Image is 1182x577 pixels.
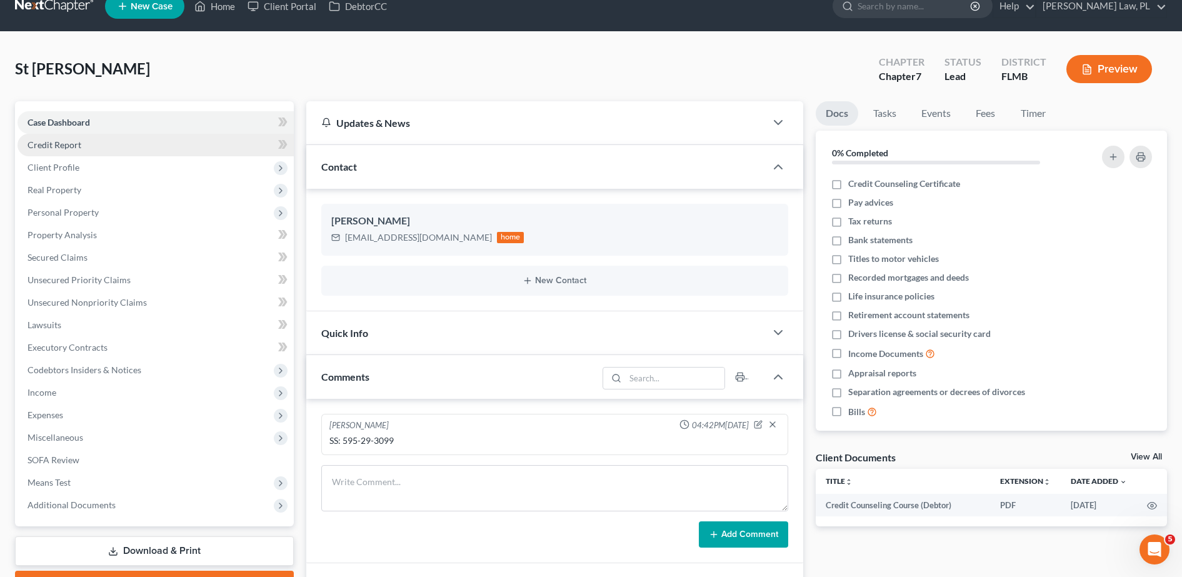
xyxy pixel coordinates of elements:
div: Chapter [879,69,924,84]
a: Events [911,101,961,126]
span: SOFA Review [28,454,79,465]
span: Separation agreements or decrees of divorces [848,386,1025,398]
a: Titleunfold_more [826,476,853,486]
div: [PERSON_NAME] [329,419,389,432]
span: Income Documents [848,348,923,360]
span: Real Property [28,184,81,195]
a: Docs [816,101,858,126]
span: Unsecured Nonpriority Claims [28,297,147,308]
button: Add Comment [699,521,788,548]
div: District [1001,55,1046,69]
iframe: Intercom live chat [1139,534,1169,564]
span: Recorded mortgages and deeds [848,271,969,284]
span: 04:42PM[DATE] [692,419,749,431]
span: Additional Documents [28,499,116,510]
a: Case Dashboard [18,111,294,134]
a: Timer [1011,101,1056,126]
div: FLMB [1001,69,1046,84]
a: Credit Report [18,134,294,156]
div: home [497,232,524,243]
a: Tasks [863,101,906,126]
div: Status [944,55,981,69]
span: Pay advices [848,196,893,209]
div: Chapter [879,55,924,69]
a: View All [1131,453,1162,461]
span: 7 [916,70,921,82]
span: St [PERSON_NAME] [15,59,150,78]
td: [DATE] [1061,494,1137,516]
span: Life insurance policies [848,290,934,303]
span: Property Analysis [28,229,97,240]
a: Download & Print [15,536,294,566]
span: Income [28,387,56,398]
a: Extensionunfold_more [1000,476,1051,486]
span: Client Profile [28,162,79,173]
button: New Contact [331,276,778,286]
a: Date Added expand_more [1071,476,1127,486]
a: Property Analysis [18,224,294,246]
div: [PERSON_NAME] [331,214,778,229]
span: Bank statements [848,234,913,246]
span: 5 [1165,534,1175,544]
span: Lawsuits [28,319,61,330]
div: Updates & News [321,116,751,129]
span: Comments [321,371,369,383]
span: Miscellaneous [28,432,83,443]
span: Bills [848,406,865,418]
td: Credit Counseling Course (Debtor) [816,494,990,516]
span: Retirement account statements [848,309,969,321]
span: Expenses [28,409,63,420]
div: Lead [944,69,981,84]
span: Credit Counseling Certificate [848,178,960,190]
a: Unsecured Nonpriority Claims [18,291,294,314]
input: Search... [625,368,724,389]
span: Contact [321,161,357,173]
span: Titles to motor vehicles [848,253,939,265]
a: Lawsuits [18,314,294,336]
span: Means Test [28,477,71,488]
span: Case Dashboard [28,117,90,128]
span: Tax returns [848,215,892,228]
i: unfold_more [845,478,853,486]
div: SS: 595-29-3099 [329,434,780,447]
td: PDF [990,494,1061,516]
div: [EMAIL_ADDRESS][DOMAIN_NAME] [345,231,492,244]
a: Unsecured Priority Claims [18,269,294,291]
i: expand_more [1119,478,1127,486]
div: Client Documents [816,451,896,464]
a: Fees [966,101,1006,126]
a: Executory Contracts [18,336,294,359]
span: Unsecured Priority Claims [28,274,131,285]
span: Secured Claims [28,252,88,263]
strong: 0% Completed [832,148,888,158]
span: New Case [131,2,173,11]
a: SOFA Review [18,449,294,471]
a: Secured Claims [18,246,294,269]
span: Personal Property [28,207,99,218]
span: Codebtors Insiders & Notices [28,364,141,375]
span: Drivers license & social security card [848,328,991,340]
span: Executory Contracts [28,342,108,353]
span: Credit Report [28,139,81,150]
button: Preview [1066,55,1152,83]
span: Appraisal reports [848,367,916,379]
span: Quick Info [321,327,368,339]
i: unfold_more [1043,478,1051,486]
